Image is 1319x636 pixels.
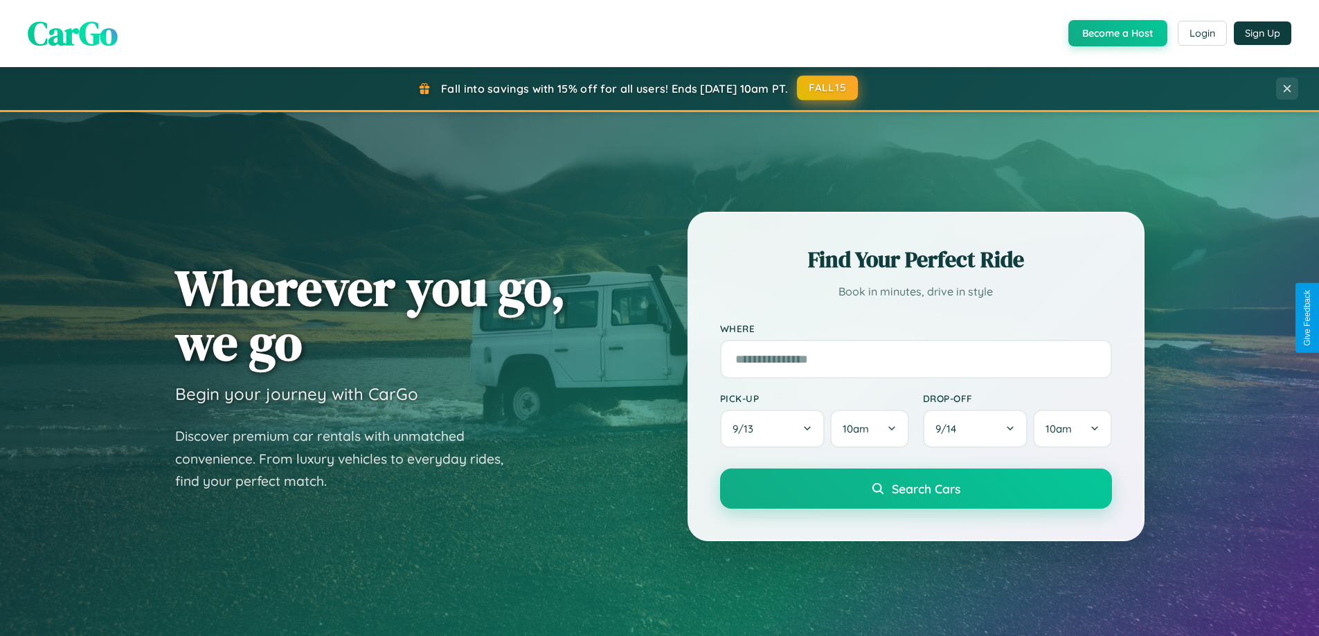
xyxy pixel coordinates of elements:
label: Where [720,322,1112,334]
span: CarGo [28,10,118,56]
button: 10am [1033,410,1111,448]
label: Pick-up [720,392,909,404]
h1: Wherever you go, we go [175,260,566,370]
p: Discover premium car rentals with unmatched convenience. From luxury vehicles to everyday rides, ... [175,425,521,493]
label: Drop-off [923,392,1112,404]
button: Login [1178,21,1227,46]
button: Become a Host [1068,20,1167,46]
button: 9/14 [923,410,1028,448]
button: 10am [830,410,908,448]
span: 9 / 14 [935,422,963,435]
button: 9/13 [720,410,825,448]
button: Sign Up [1234,21,1291,45]
h2: Find Your Perfect Ride [720,244,1112,275]
p: Book in minutes, drive in style [720,282,1112,302]
button: FALL15 [797,75,858,100]
button: Search Cars [720,469,1112,509]
span: 10am [843,422,869,435]
div: Give Feedback [1302,290,1312,346]
span: 9 / 13 [733,422,760,435]
span: Fall into savings with 15% off for all users! Ends [DATE] 10am PT. [441,82,788,96]
span: Search Cars [892,481,960,496]
span: 10am [1046,422,1072,435]
h3: Begin your journey with CarGo [175,383,418,404]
